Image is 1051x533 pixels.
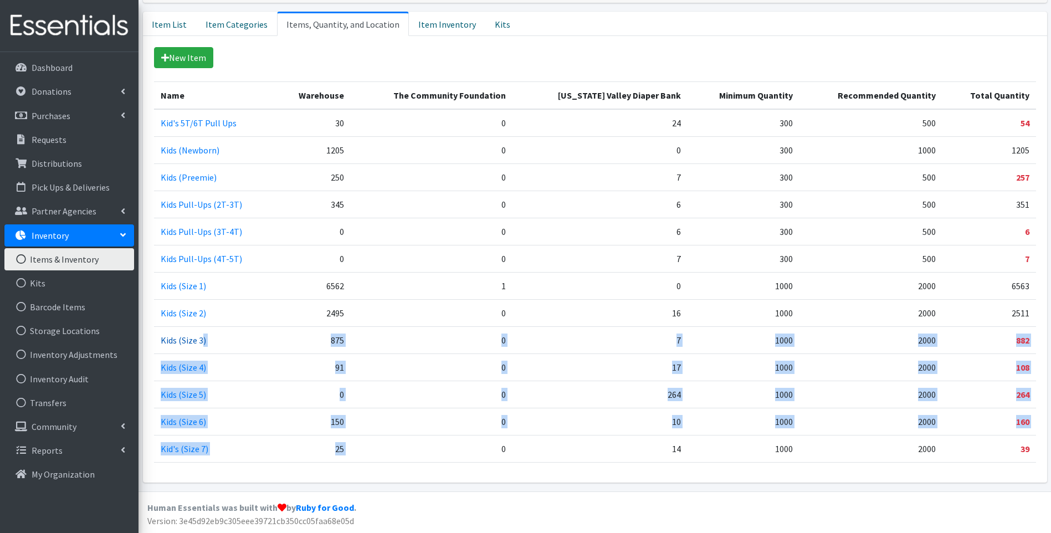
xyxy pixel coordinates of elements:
td: 300 [688,163,799,191]
a: Kits [485,12,520,36]
td: 300 [688,136,799,163]
p: My Organization [32,469,95,480]
td: 500 [799,245,942,272]
td: 0 [351,163,512,191]
td: 6 [942,218,1035,245]
td: 0 [351,381,512,408]
p: Pick Ups & Deliveries [32,182,110,193]
td: 0 [275,381,351,408]
td: 0 [351,218,512,245]
a: Purchases [4,105,134,127]
td: 30 [275,109,351,137]
td: 2000 [799,272,942,299]
td: 6563 [942,272,1035,299]
p: Distributions [32,158,82,169]
td: 25 [275,435,351,462]
td: 500 [799,163,942,191]
a: Kids Pull-Ups (3T-4T) [161,226,242,237]
strong: Human Essentials was built with by . [147,502,356,513]
a: Pick Ups & Deliveries [4,176,134,198]
a: Kids Pull-Ups (2T-3T) [161,199,242,210]
td: 300 [688,245,799,272]
td: 351 [942,191,1035,218]
a: Kids (Size 6) [161,416,206,427]
td: 0 [351,299,512,326]
td: 2000 [799,435,942,462]
td: 875 [275,326,351,353]
td: 0 [351,191,512,218]
td: 500 [799,109,942,137]
td: 345 [275,191,351,218]
td: 7 [942,245,1035,272]
td: 108 [942,353,1035,381]
td: 2000 [799,408,942,435]
p: Purchases [32,110,70,121]
a: Items & Inventory [4,248,134,270]
p: Partner Agencies [32,206,96,217]
td: 1000 [688,326,799,353]
th: The Community Foundation [351,81,512,109]
td: 7 [512,163,688,191]
span: Version: 3e45d92eb9c305eee39721cb350cc05faa68e05d [147,515,354,526]
td: 1000 [688,435,799,462]
td: 882 [942,326,1035,353]
a: Kid's (Size 7) [161,443,208,454]
a: Kids (Size 3) [161,335,206,346]
a: Inventory Audit [4,368,134,390]
p: Community [32,421,76,432]
td: 2000 [799,326,942,353]
a: Kits [4,272,134,294]
a: Partner Agencies [4,200,134,222]
a: Ruby for Good [296,502,354,513]
td: 0 [351,408,512,435]
td: 1000 [799,136,942,163]
th: Minimum Quantity [688,81,799,109]
td: 300 [688,109,799,137]
a: My Organization [4,463,134,485]
td: 2495 [275,299,351,326]
th: Name [154,81,276,109]
a: Inventory [4,224,134,247]
th: Recommended Quantity [799,81,942,109]
a: Reports [4,439,134,462]
a: Kids (Size 4) [161,362,206,373]
td: 1205 [942,136,1035,163]
p: Reports [32,445,63,456]
a: Dashboard [4,57,134,79]
a: Kid's 5T/6T Pull Ups [161,117,237,129]
td: 16 [512,299,688,326]
td: 1205 [275,136,351,163]
td: 0 [275,245,351,272]
td: 0 [351,245,512,272]
td: 39 [942,435,1035,462]
td: 17 [512,353,688,381]
td: 14 [512,435,688,462]
a: Barcode Items [4,296,134,318]
td: 264 [942,381,1035,408]
td: 1000 [688,353,799,381]
td: 300 [688,191,799,218]
p: Inventory [32,230,69,241]
th: Total Quantity [942,81,1035,109]
img: HumanEssentials [4,7,134,44]
a: Items, Quantity, and Location [277,12,409,36]
td: 264 [512,381,688,408]
a: Item List [143,12,196,36]
p: Donations [32,86,71,97]
td: 10 [512,408,688,435]
th: Warehouse [275,81,351,109]
a: New Item [154,47,213,68]
td: 2000 [799,299,942,326]
td: 1000 [688,272,799,299]
a: Distributions [4,152,134,175]
a: Transfers [4,392,134,414]
td: 54 [942,109,1035,137]
td: 0 [351,109,512,137]
td: 1000 [688,381,799,408]
td: 2511 [942,299,1035,326]
th: [US_STATE] Valley Diaper Bank [512,81,688,109]
a: Kids (Size 5) [161,389,206,400]
a: Requests [4,129,134,151]
td: 300 [688,218,799,245]
a: Community [4,416,134,438]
